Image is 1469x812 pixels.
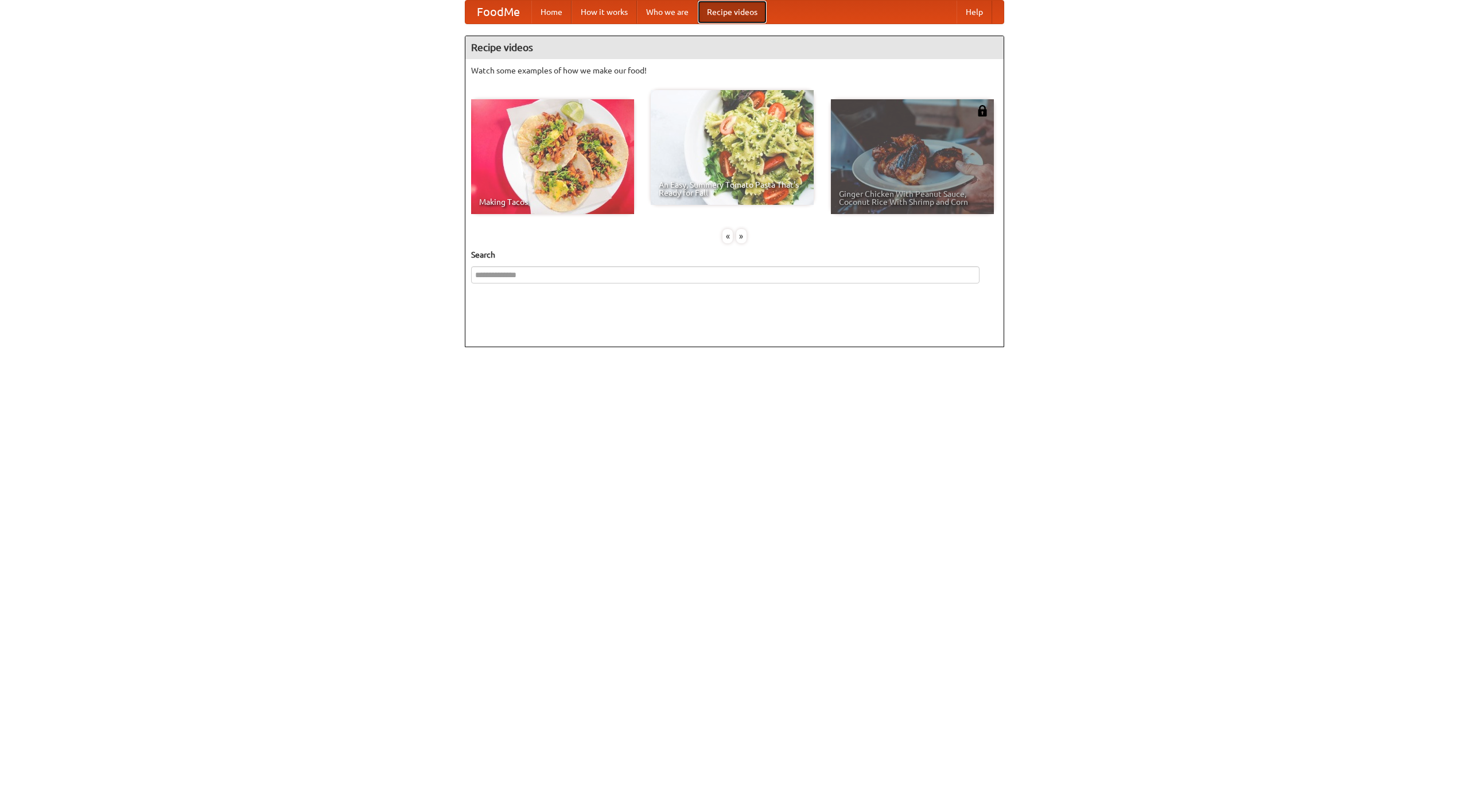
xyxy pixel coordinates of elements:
a: Help [957,1,992,24]
a: Who we are [637,1,698,24]
a: How it works [572,1,637,24]
div: « [722,229,733,243]
a: An Easy, Summery Tomato Pasta That's Ready for Fall [651,90,814,205]
p: Watch some examples of how we make our food! [471,65,998,76]
a: Making Tacos [471,99,634,214]
a: FoodMe [465,1,531,24]
span: An Easy, Summery Tomato Pasta That's Ready for Fall [659,181,806,197]
span: Making Tacos [479,198,626,206]
img: 483408.png [977,105,988,116]
h5: Search [471,249,998,261]
h4: Recipe videos [465,36,1004,59]
a: Home [531,1,572,24]
div: » [736,229,747,243]
a: Recipe videos [698,1,767,24]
